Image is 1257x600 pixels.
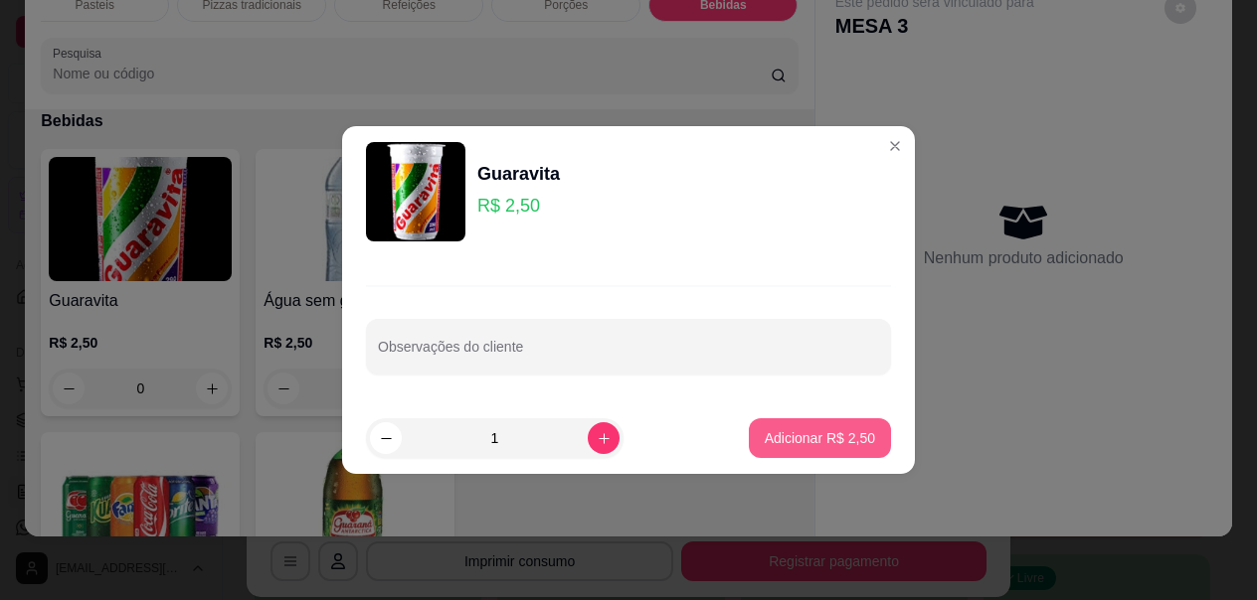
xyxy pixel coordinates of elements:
button: decrease-product-quantity [370,422,402,454]
button: Close [879,130,911,162]
div: Guaravita [477,160,560,188]
input: Observações do cliente [378,345,879,365]
button: increase-product-quantity [588,422,620,454]
button: Adicionar R$ 2,50 [749,418,891,458]
p: R$ 2,50 [477,192,560,220]
img: product-image [366,142,465,241]
p: Adicionar R$ 2,50 [765,428,875,448]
